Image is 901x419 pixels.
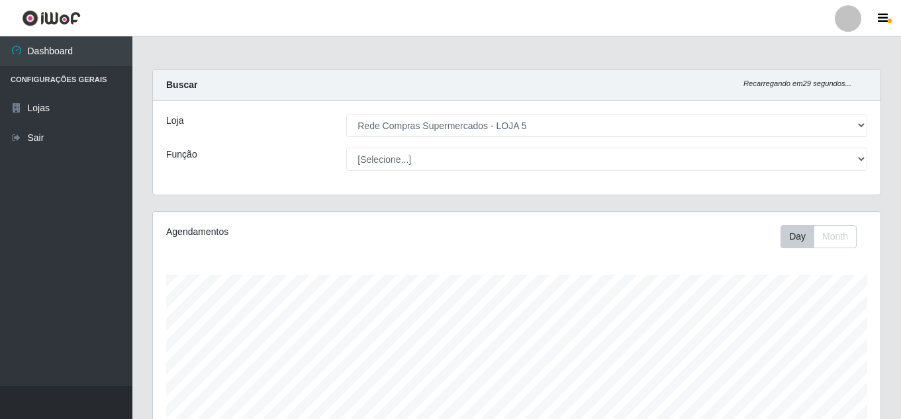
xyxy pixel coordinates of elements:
[166,79,197,90] strong: Buscar
[22,10,81,26] img: CoreUI Logo
[781,225,857,248] div: First group
[781,225,814,248] button: Day
[166,114,183,128] label: Loja
[166,148,197,162] label: Função
[743,79,851,87] i: Recarregando em 29 segundos...
[814,225,857,248] button: Month
[166,225,447,239] div: Agendamentos
[781,225,867,248] div: Toolbar with button groups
